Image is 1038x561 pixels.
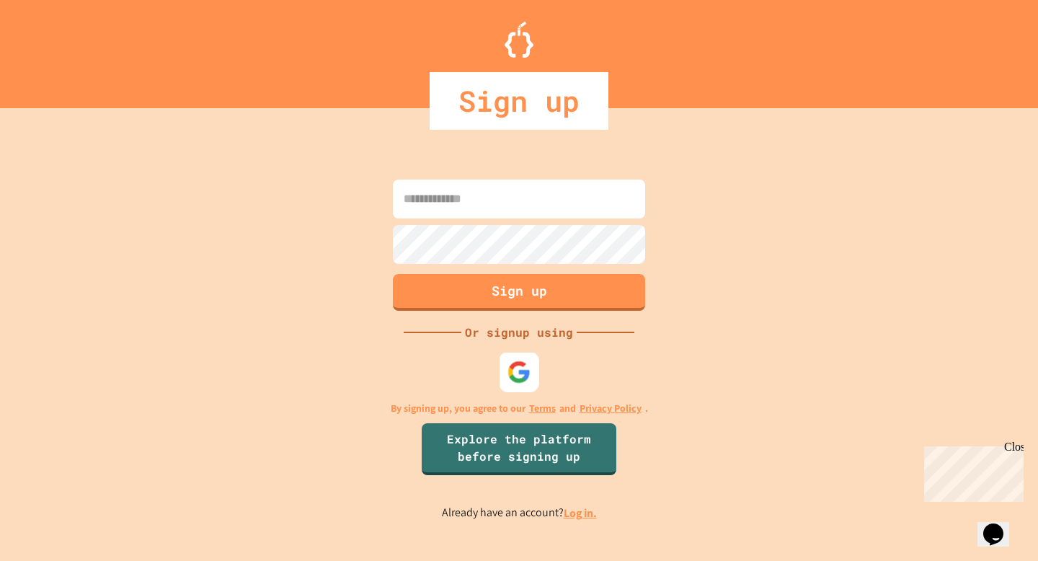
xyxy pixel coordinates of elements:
[977,503,1024,547] iframe: chat widget
[564,505,597,521] a: Log in.
[391,401,648,416] p: By signing up, you agree to our and .
[393,274,645,311] button: Sign up
[529,401,556,416] a: Terms
[580,401,642,416] a: Privacy Policy
[507,361,531,384] img: google-icon.svg
[461,324,577,341] div: Or signup using
[918,441,1024,502] iframe: chat widget
[6,6,99,92] div: Chat with us now!Close
[505,22,533,58] img: Logo.svg
[442,504,597,522] p: Already have an account?
[422,423,616,475] a: Explore the platform before signing up
[430,72,608,130] div: Sign up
